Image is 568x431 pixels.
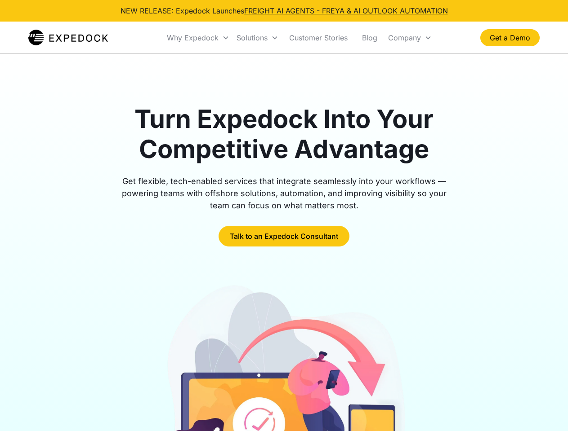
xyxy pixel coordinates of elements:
[112,175,457,211] div: Get flexible, tech-enabled services that integrate seamlessly into your workflows — powering team...
[388,33,421,42] div: Company
[237,33,268,42] div: Solutions
[112,104,457,164] h1: Turn Expedock Into Your Competitive Advantage
[121,5,448,16] div: NEW RELEASE: Expedock Launches
[167,33,219,42] div: Why Expedock
[480,29,540,46] a: Get a Demo
[523,388,568,431] iframe: Chat Widget
[355,22,385,53] a: Blog
[219,226,349,246] a: Talk to an Expedock Consultant
[233,22,282,53] div: Solutions
[28,29,108,47] a: home
[244,6,448,15] a: FREIGHT AI AGENTS - FREYA & AI OUTLOOK AUTOMATION
[282,22,355,53] a: Customer Stories
[28,29,108,47] img: Expedock Logo
[385,22,435,53] div: Company
[163,22,233,53] div: Why Expedock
